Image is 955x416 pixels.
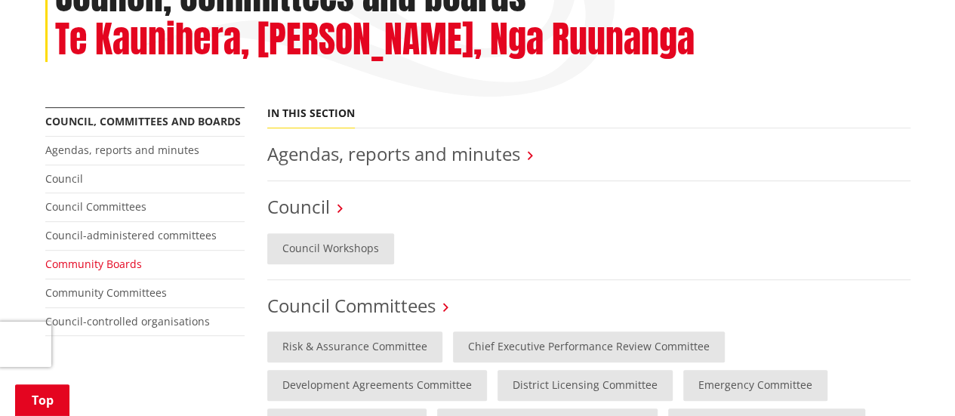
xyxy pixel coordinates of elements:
a: Council-controlled organisations [45,314,210,328]
a: Council [45,171,83,186]
a: Council, committees and boards [45,114,241,128]
a: Top [15,384,69,416]
a: Agendas, reports and minutes [267,141,520,166]
a: Emergency Committee [683,370,827,401]
a: Council Committees [267,293,436,318]
h2: Te Kaunihera, [PERSON_NAME], Nga Ruunanga [55,18,695,62]
a: Development Agreements Committee [267,370,487,401]
a: District Licensing Committee [498,370,673,401]
iframe: Messenger Launcher [886,353,940,407]
a: Council Workshops [267,233,394,264]
a: Agendas, reports and minutes [45,143,199,157]
a: Chief Executive Performance Review Committee [453,331,725,362]
a: Council [267,194,330,219]
a: Council Committees [45,199,146,214]
a: Risk & Assurance Committee [267,331,442,362]
a: Council-administered committees [45,228,217,242]
a: Community Committees [45,285,167,300]
h5: In this section [267,107,355,120]
a: Community Boards [45,257,142,271]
